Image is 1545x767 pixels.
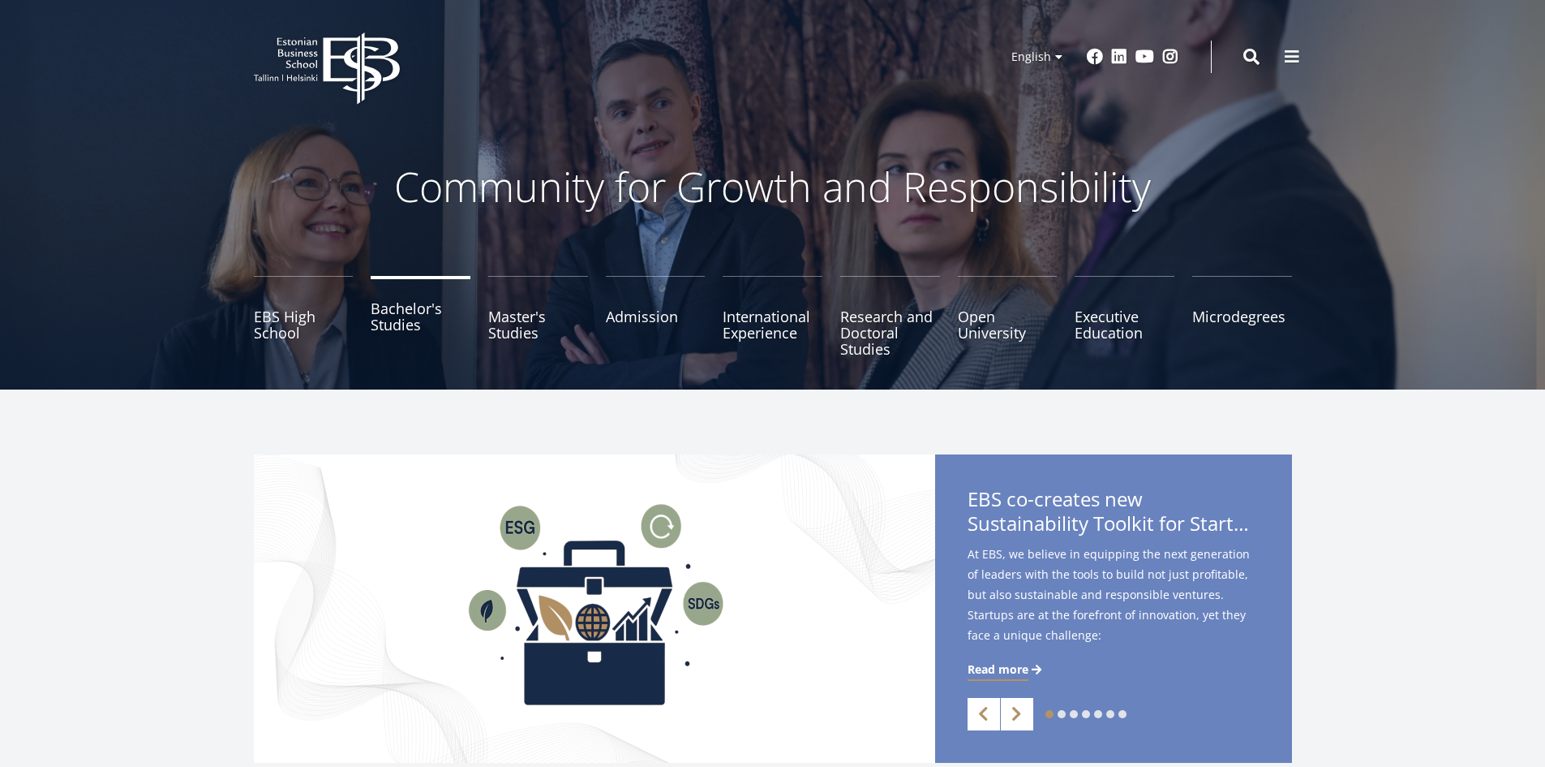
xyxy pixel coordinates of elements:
a: 1 [1045,710,1054,718]
a: 3 [1070,710,1078,718]
a: Instagram [1162,49,1178,65]
a: EBS High School [254,276,354,357]
span: Sustainability Toolkit for Startups [968,511,1260,536]
a: Linkedin [1111,49,1127,65]
a: Microdegrees [1192,276,1292,357]
a: Next [1001,698,1033,730]
span: Read more [968,661,1028,678]
a: 4 [1082,710,1090,718]
a: Master's Studies [488,276,588,357]
a: Previous [968,698,1000,730]
a: 7 [1118,710,1127,718]
a: Open University [958,276,1058,357]
span: At EBS, we believe in equipping the next generation of leaders with the tools to build not just p... [968,544,1260,671]
a: Read more [968,661,1045,678]
a: Youtube [1135,49,1154,65]
a: Executive Education [1075,276,1174,357]
a: 6 [1106,710,1114,718]
a: Research and Doctoral Studies [840,276,940,357]
a: Facebook [1087,49,1103,65]
a: 5 [1094,710,1102,718]
a: 2 [1058,710,1066,718]
span: EBS co-creates new [968,487,1260,541]
a: International Experience [723,276,822,357]
img: Startup toolkit image [254,455,935,763]
p: Community for Growth and Responsibility [343,162,1203,211]
a: Bachelor's Studies [371,276,470,357]
a: Admission [606,276,706,357]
